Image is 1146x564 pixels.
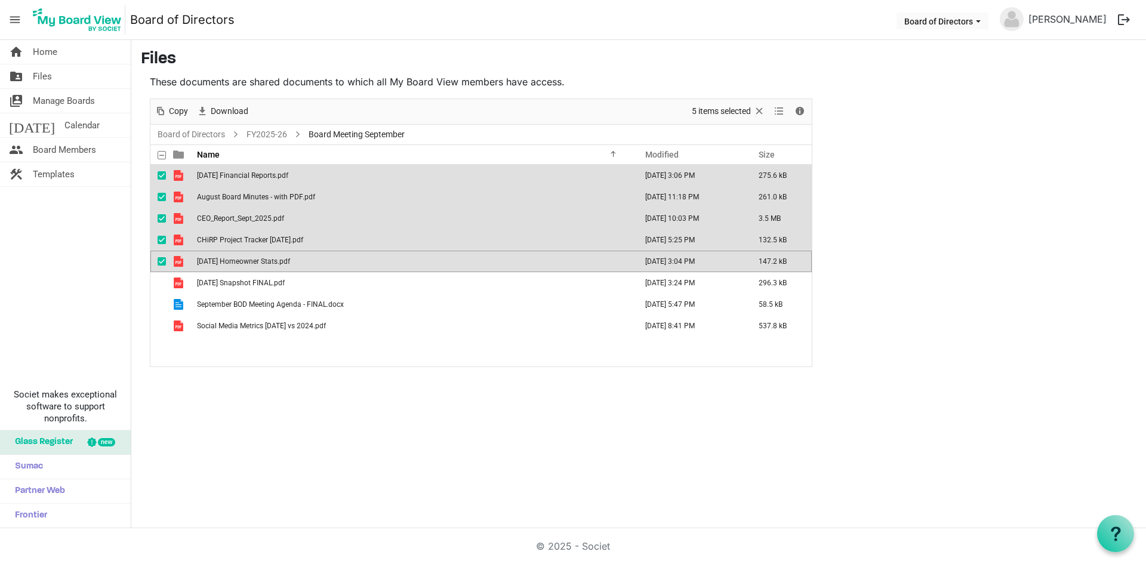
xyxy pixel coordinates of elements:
[746,186,812,208] td: 261.0 kB is template cell column header Size
[244,127,289,142] a: FY2025-26
[166,272,193,294] td: is template cell column header type
[166,294,193,315] td: is template cell column header type
[150,165,166,186] td: checkbox
[792,104,808,119] button: Details
[29,5,130,35] a: My Board View Logo
[210,104,249,119] span: Download
[633,251,746,272] td: September 25, 2025 3:04 PM column header Modified
[150,208,166,229] td: checkbox
[690,104,768,119] button: Selection
[746,251,812,272] td: 147.2 kB is template cell column header Size
[772,104,786,119] button: View dropdownbutton
[166,229,193,251] td: is template cell column header type
[9,138,23,162] span: people
[166,251,193,272] td: is template cell column header type
[769,99,790,124] div: View
[633,208,746,229] td: September 25, 2025 10:03 PM column header Modified
[33,162,75,186] span: Templates
[166,165,193,186] td: is template cell column header type
[193,251,633,272] td: Sep. 25 Homeowner Stats.pdf is template cell column header Name
[193,272,633,294] td: September 2025 Snapshot FINAL.pdf is template cell column header Name
[746,272,812,294] td: 296.3 kB is template cell column header Size
[193,229,633,251] td: CHiRP Project Tracker August 2025.pdf is template cell column header Name
[193,208,633,229] td: CEO_Report_Sept_2025.pdf is template cell column header Name
[150,75,812,89] p: These documents are shared documents to which all My Board View members have access.
[197,171,288,180] span: [DATE] Financial Reports.pdf
[197,150,220,159] span: Name
[195,104,251,119] button: Download
[633,294,746,315] td: September 23, 2025 5:47 PM column header Modified
[9,113,55,137] span: [DATE]
[1024,7,1111,31] a: [PERSON_NAME]
[633,315,746,337] td: September 25, 2025 8:41 PM column header Modified
[9,40,23,64] span: home
[759,150,775,159] span: Size
[746,315,812,337] td: 537.8 kB is template cell column header Size
[64,113,100,137] span: Calendar
[150,186,166,208] td: checkbox
[9,430,73,454] span: Glass Register
[193,165,633,186] td: 2025.08.31 Financial Reports.pdf is template cell column header Name
[168,104,189,119] span: Copy
[166,315,193,337] td: is template cell column header type
[153,104,190,119] button: Copy
[166,186,193,208] td: is template cell column header type
[150,251,166,272] td: checkbox
[141,50,1136,70] h3: Files
[197,322,326,330] span: Social Media Metrics [DATE] vs 2024.pdf
[9,162,23,186] span: construction
[130,8,235,32] a: Board of Directors
[4,8,26,31] span: menu
[688,99,769,124] div: Clear selection
[746,294,812,315] td: 58.5 kB is template cell column header Size
[645,150,679,159] span: Modified
[197,257,290,266] span: [DATE] Homeowner Stats.pdf
[9,89,23,113] span: switch_account
[691,104,752,119] span: 5 items selected
[897,13,988,29] button: Board of Directors dropdownbutton
[197,214,284,223] span: CEO_Report_Sept_2025.pdf
[29,5,125,35] img: My Board View Logo
[9,64,23,88] span: folder_shared
[150,315,166,337] td: checkbox
[150,229,166,251] td: checkbox
[150,272,166,294] td: checkbox
[197,300,344,309] span: September BOD Meeting Agenda - FINAL.docx
[790,99,810,124] div: Details
[193,315,633,337] td: Social Media Metrics August 2025 vs 2024.pdf is template cell column header Name
[746,229,812,251] td: 132.5 kB is template cell column header Size
[192,99,252,124] div: Download
[193,294,633,315] td: September BOD Meeting Agenda - FINAL.docx is template cell column header Name
[1000,7,1024,31] img: no-profile-picture.svg
[197,236,303,244] span: CHiRP Project Tracker [DATE].pdf
[33,89,95,113] span: Manage Boards
[746,208,812,229] td: 3.5 MB is template cell column header Size
[306,127,407,142] span: Board Meeting September
[9,504,47,528] span: Frontier
[9,455,43,479] span: Sumac
[155,127,227,142] a: Board of Directors
[633,165,746,186] td: September 25, 2025 3:06 PM column header Modified
[633,186,746,208] td: September 22, 2025 11:18 PM column header Modified
[633,272,746,294] td: September 25, 2025 3:24 PM column header Modified
[1111,7,1136,32] button: logout
[5,389,125,424] span: Societ makes exceptional software to support nonprofits.
[150,294,166,315] td: checkbox
[197,279,285,287] span: [DATE] Snapshot FINAL.pdf
[633,229,746,251] td: September 25, 2025 5:25 PM column header Modified
[746,165,812,186] td: 275.6 kB is template cell column header Size
[150,99,192,124] div: Copy
[98,438,115,446] div: new
[197,193,315,201] span: August Board Minutes - with PDF.pdf
[33,40,57,64] span: Home
[9,479,65,503] span: Partner Web
[166,208,193,229] td: is template cell column header type
[33,64,52,88] span: Files
[193,186,633,208] td: August Board Minutes - with PDF.pdf is template cell column header Name
[536,540,610,552] a: © 2025 - Societ
[33,138,96,162] span: Board Members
